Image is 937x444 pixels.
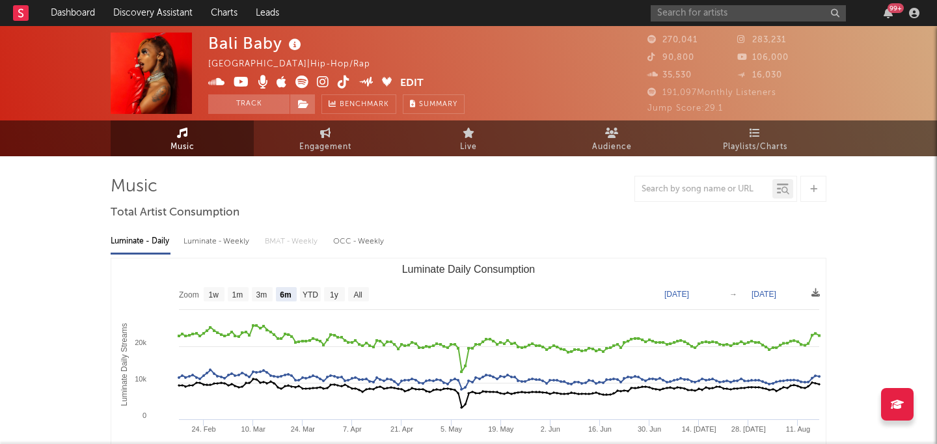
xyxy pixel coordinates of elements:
[664,290,689,299] text: [DATE]
[647,71,692,79] span: 35,530
[540,120,683,156] a: Audience
[135,339,146,346] text: 20k
[638,425,661,433] text: 30. Jun
[752,290,776,299] text: [DATE]
[299,139,351,155] span: Engagement
[170,139,195,155] span: Music
[291,425,316,433] text: 24. Mar
[183,230,252,253] div: Luminate - Weekly
[651,5,846,21] input: Search for artists
[737,36,786,44] span: 283,231
[280,290,291,299] text: 6m
[135,375,146,383] text: 10k
[397,120,540,156] a: Live
[635,184,772,195] input: Search by song name or URL
[333,230,385,253] div: OCC - Weekly
[191,425,215,433] text: 24. Feb
[541,425,560,433] text: 2. Jun
[209,290,219,299] text: 1w
[729,290,737,299] text: →
[737,71,782,79] span: 16,030
[353,290,362,299] text: All
[723,139,787,155] span: Playlists/Charts
[460,139,477,155] span: Live
[737,53,789,62] span: 106,000
[647,36,698,44] span: 270,041
[111,230,170,253] div: Luminate - Daily
[232,290,243,299] text: 1m
[343,425,362,433] text: 7. Apr
[683,120,826,156] a: Playlists/Charts
[340,97,389,113] span: Benchmark
[588,425,612,433] text: 16. Jun
[647,104,723,113] span: Jump Score: 29.1
[731,425,766,433] text: 28. [DATE]
[303,290,318,299] text: YTD
[254,120,397,156] a: Engagement
[208,94,290,114] button: Track
[111,120,254,156] a: Music
[884,8,893,18] button: 99+
[419,101,457,108] span: Summary
[592,139,632,155] span: Audience
[403,94,465,114] button: Summary
[143,411,146,419] text: 0
[241,425,266,433] text: 10. Mar
[647,53,694,62] span: 90,800
[400,76,424,92] button: Edit
[647,89,776,97] span: 191,097 Monthly Listeners
[208,57,385,72] div: [GEOGRAPHIC_DATA] | Hip-Hop/Rap
[888,3,904,13] div: 99 +
[208,33,305,54] div: Bali Baby
[441,425,463,433] text: 5. May
[256,290,267,299] text: 3m
[488,425,514,433] text: 19. May
[179,290,199,299] text: Zoom
[330,290,338,299] text: 1y
[390,425,413,433] text: 21. Apr
[682,425,716,433] text: 14. [DATE]
[402,264,536,275] text: Luminate Daily Consumption
[786,425,810,433] text: 11. Aug
[120,323,129,406] text: Luminate Daily Streams
[321,94,396,114] a: Benchmark
[111,205,239,221] span: Total Artist Consumption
